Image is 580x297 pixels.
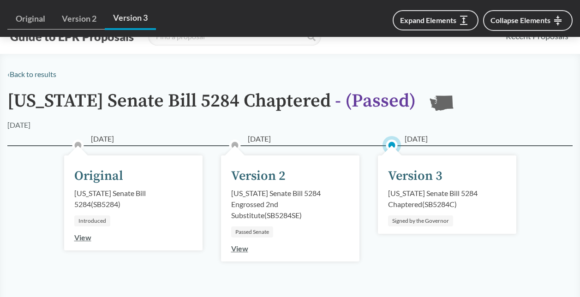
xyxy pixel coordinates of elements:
h1: [US_STATE] Senate Bill 5284 Chaptered [7,91,416,119]
a: Version 2 [54,8,105,30]
div: Version 2 [231,166,286,186]
div: [US_STATE] Senate Bill 5284 Engrossed 2nd Substitute ( SB5284SE ) [231,188,349,221]
div: [US_STATE] Senate Bill 5284 ( SB5284 ) [74,188,192,210]
span: - ( Passed ) [335,89,416,113]
div: [US_STATE] Senate Bill 5284 Chaptered ( SB5284C ) [388,188,506,210]
button: Collapse Elements [483,10,573,31]
span: [DATE] [91,133,114,144]
span: [DATE] [248,133,271,144]
div: [DATE] [7,119,30,131]
div: Passed Senate [231,226,273,238]
div: Version 3 [388,166,442,186]
button: Expand Elements [393,10,478,30]
a: Version 3 [105,7,156,30]
a: View [74,233,91,242]
div: Original [74,166,123,186]
span: [DATE] [405,133,428,144]
div: Introduced [74,215,110,226]
a: Original [7,8,54,30]
div: Signed by the Governor [388,215,453,226]
a: View [231,244,248,253]
a: ‹Back to results [7,70,56,78]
